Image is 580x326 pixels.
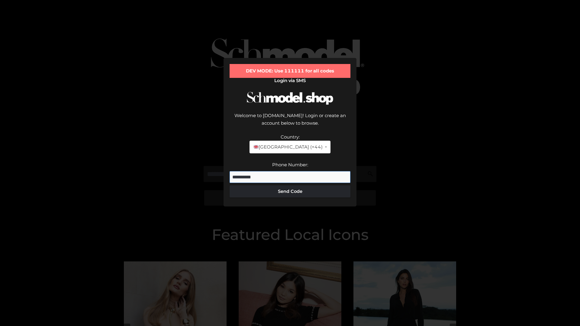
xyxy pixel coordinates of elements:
[230,78,350,83] h2: Login via SMS
[230,64,350,78] div: DEV MODE: Use 111111 for all codes
[253,143,322,151] span: [GEOGRAPHIC_DATA] (+44)
[245,86,335,110] img: Schmodel Logo
[281,134,300,140] label: Country:
[272,162,308,168] label: Phone Number:
[254,145,258,149] img: 🇬🇧
[230,185,350,197] button: Send Code
[230,112,350,133] div: Welcome to [DOMAIN_NAME]! Login or create an account below to browse.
